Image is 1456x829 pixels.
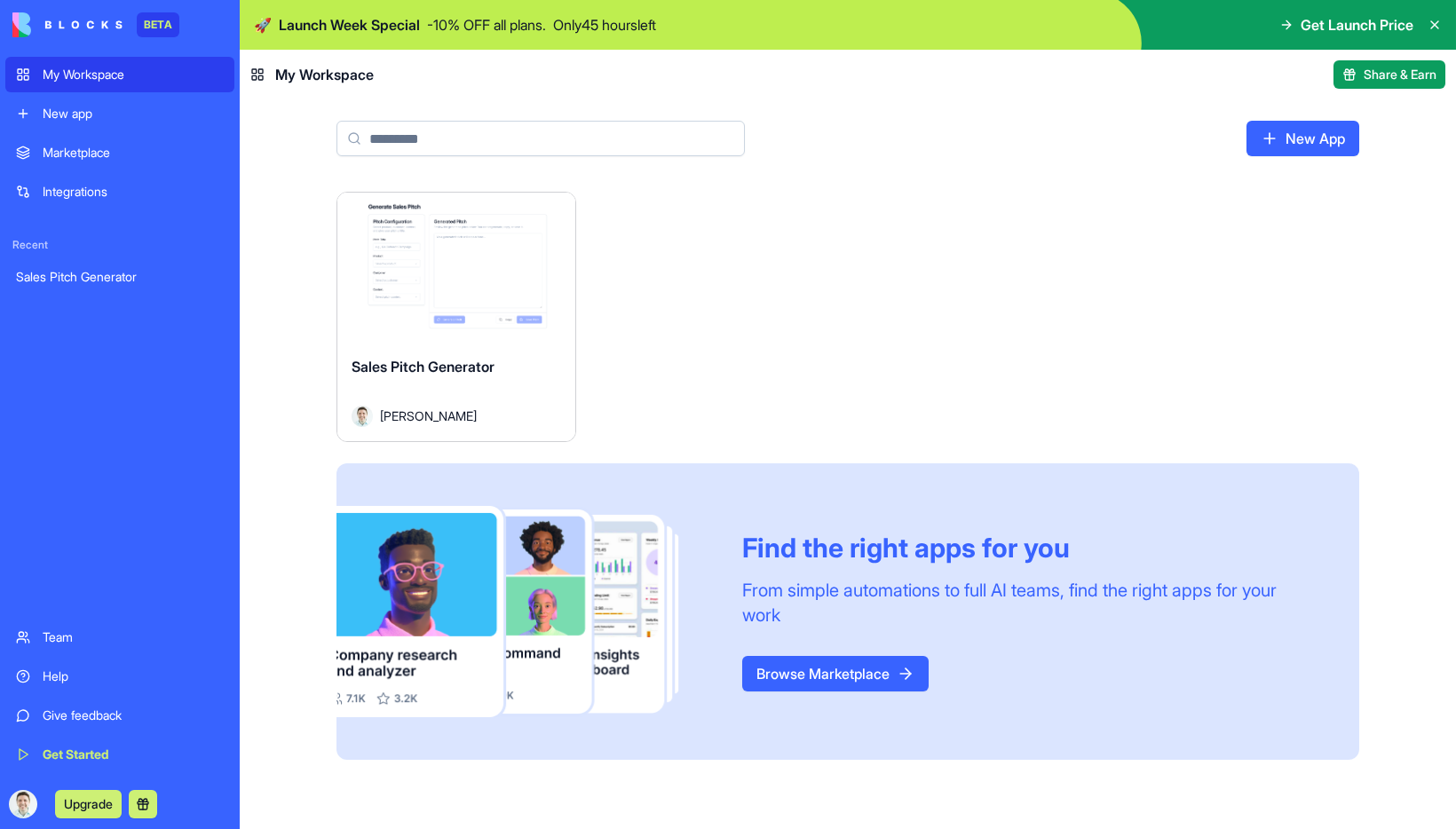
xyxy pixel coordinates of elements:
a: Sales Pitch Generator [5,259,234,295]
span: Sales Pitch Generator [352,358,495,375]
div: My Workspace [43,66,224,83]
span: Share & Earn [1364,66,1436,83]
a: Integrations [5,174,234,209]
button: Upgrade [55,790,122,818]
a: Marketplace [5,135,234,170]
img: ACg8ocJvaZlSjJuH8RofzJS8wCuIYToM1tXjU6S0rmGa1ZZ1kJr2Ry8=s96-c [9,790,37,818]
span: Recent [5,238,234,252]
div: Help [43,667,224,685]
a: BETA [12,12,179,37]
span: My Workspace [275,64,374,85]
span: Get Launch Price [1301,14,1413,36]
div: Marketplace [43,144,224,162]
div: Sales Pitch Generator [16,268,224,286]
a: Get Started [5,737,234,772]
div: From simple automations to full AI teams, find the right apps for your work [742,578,1317,628]
p: - 10 % OFF all plans. [427,14,546,36]
a: Browse Marketplace [742,656,929,691]
a: Team [5,620,234,655]
span: 🚀 [254,14,272,36]
button: Share & Earn [1333,60,1445,89]
a: New App [1246,121,1359,156]
div: New app [43,105,224,122]
img: Avatar [352,406,373,427]
a: Help [5,659,234,694]
div: Integrations [43,183,224,201]
div: Get Started [43,746,224,763]
a: Sales Pitch GeneratorAvatar[PERSON_NAME] [336,192,576,442]
a: Give feedback [5,698,234,733]
div: Give feedback [43,707,224,724]
span: Launch Week Special [279,14,420,36]
div: Team [43,628,224,646]
a: New app [5,96,234,131]
a: My Workspace [5,57,234,92]
img: logo [12,12,123,37]
div: BETA [137,12,179,37]
img: Frame_181_egmpey.png [336,506,714,718]
a: Upgrade [55,794,122,812]
p: Only 45 hours left [553,14,656,36]
div: Find the right apps for you [742,532,1317,564]
span: [PERSON_NAME] [380,407,477,425]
